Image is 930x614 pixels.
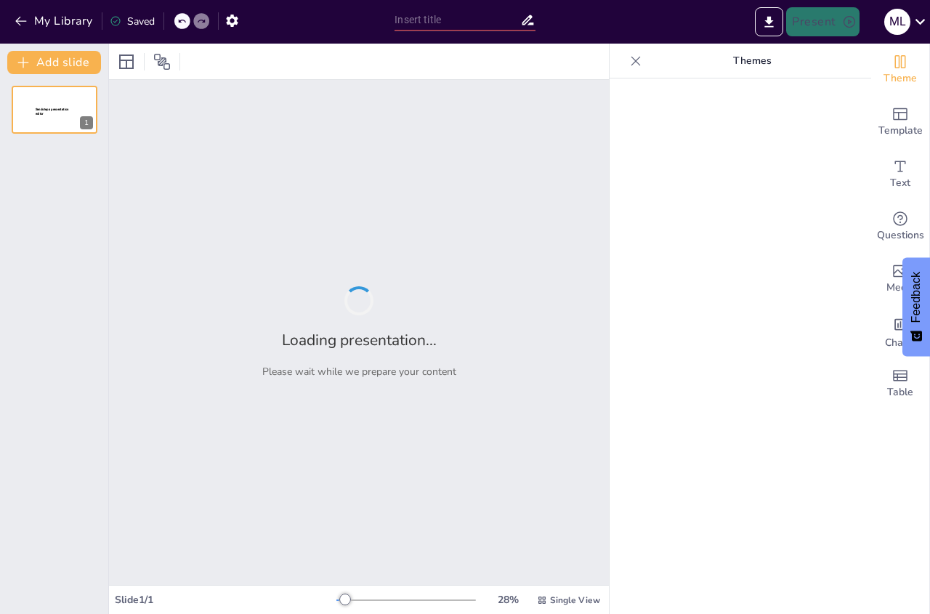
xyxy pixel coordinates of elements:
[115,593,336,607] div: Slide 1 / 1
[902,257,930,356] button: Feedback - Show survey
[395,9,519,31] input: Insert title
[871,358,929,410] div: Add a table
[36,108,69,116] span: Sendsteps presentation editor
[12,86,97,134] div: 1
[490,593,525,607] div: 28 %
[884,9,910,35] div: M L
[871,44,929,96] div: Change the overall theme
[647,44,857,78] p: Themes
[7,51,101,74] button: Add slide
[910,272,923,323] span: Feedback
[884,7,910,36] button: M L
[883,70,917,86] span: Theme
[871,148,929,201] div: Add text boxes
[871,201,929,253] div: Get real-time input from your audience
[885,335,915,351] span: Charts
[890,175,910,191] span: Text
[877,227,924,243] span: Questions
[871,253,929,305] div: Add images, graphics, shapes or video
[886,280,915,296] span: Media
[110,15,155,28] div: Saved
[871,96,929,148] div: Add ready made slides
[878,123,923,139] span: Template
[871,305,929,358] div: Add charts and graphs
[115,50,138,73] div: Layout
[153,53,171,70] span: Position
[887,384,913,400] span: Table
[80,116,93,129] div: 1
[786,7,859,36] button: Present
[550,594,600,606] span: Single View
[282,330,437,350] h2: Loading presentation...
[262,365,456,379] p: Please wait while we prepare your content
[11,9,99,33] button: My Library
[755,7,783,36] button: Export to PowerPoint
